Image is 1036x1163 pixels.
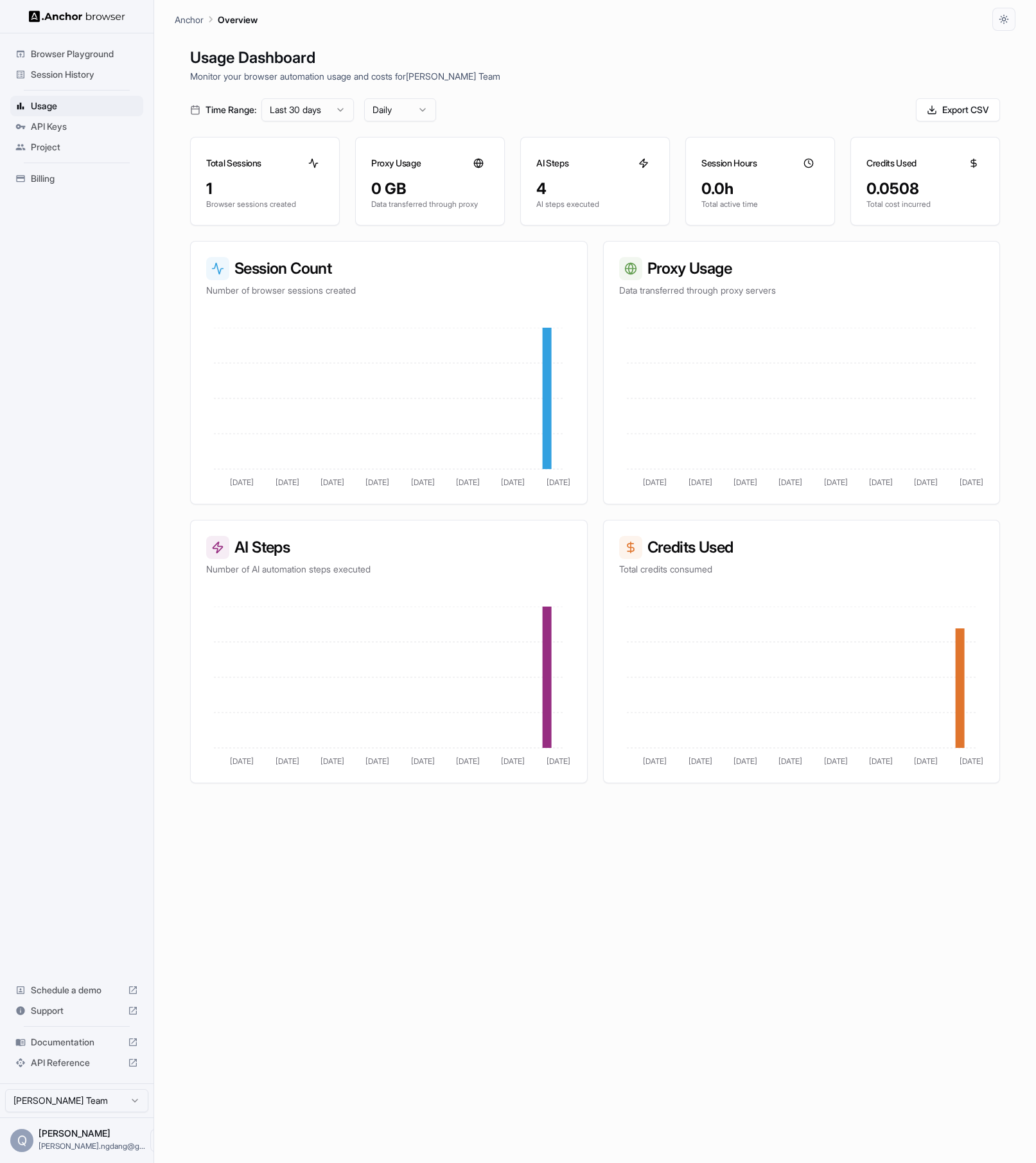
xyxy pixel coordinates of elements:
span: Billing [31,172,138,185]
tspan: [DATE] [411,756,435,766]
div: Usage [10,96,143,116]
tspan: [DATE] [869,477,893,487]
tspan: [DATE] [365,756,389,766]
tspan: [DATE] [914,477,938,487]
tspan: [DATE] [733,756,757,766]
p: Number of browser sessions created [206,284,572,297]
p: Total cost incurred [866,199,984,209]
div: Q [10,1129,33,1152]
tspan: [DATE] [823,756,847,766]
div: Session History [10,64,143,85]
span: Time Range: [206,103,256,116]
tspan: [DATE] [959,756,983,766]
div: Support [10,1000,143,1021]
tspan: [DATE] [276,756,299,766]
span: Support [31,1004,123,1017]
tspan: [DATE] [230,756,254,766]
div: Schedule a demo [10,980,143,1000]
p: Data transferred through proxy [371,199,489,209]
div: Billing [10,168,143,189]
div: 0 GB [371,179,489,199]
span: Project [31,141,138,154]
span: Browser Playground [31,48,138,60]
h3: AI Steps [536,157,568,170]
p: Monitor your browser automation usage and costs for [PERSON_NAME] Team [190,69,1000,83]
span: quang.ngdang@gmail.com [39,1141,145,1151]
tspan: [DATE] [869,756,893,766]
h1: Usage Dashboard [190,46,1000,69]
span: API Keys [31,120,138,133]
tspan: [DATE] [959,477,983,487]
p: AI steps executed [536,199,654,209]
tspan: [DATE] [823,477,847,487]
p: Data transferred through proxy servers [619,284,985,297]
nav: breadcrumb [175,12,258,26]
div: 4 [536,179,654,199]
tspan: [DATE] [643,756,667,766]
span: Usage [31,100,138,112]
p: Overview [218,13,258,26]
h3: Session Count [206,257,572,280]
tspan: [DATE] [778,756,802,766]
tspan: [DATE] [501,756,525,766]
h3: Proxy Usage [371,157,421,170]
tspan: [DATE] [547,756,570,766]
tspan: [DATE] [501,477,525,487]
p: Total credits consumed [619,563,985,576]
div: 0.0h [701,179,819,199]
span: Schedule a demo [31,984,123,997]
tspan: [DATE] [547,477,570,487]
div: Documentation [10,1032,143,1052]
img: Anchor Logo [29,10,125,22]
tspan: [DATE] [365,477,389,487]
h3: Total Sessions [206,157,261,170]
tspan: [DATE] [456,756,480,766]
div: Browser Playground [10,44,143,64]
button: Export CSV [916,98,1000,121]
tspan: [DATE] [688,756,712,766]
div: API Reference [10,1052,143,1073]
tspan: [DATE] [456,477,480,487]
div: Project [10,137,143,157]
tspan: [DATE] [643,477,667,487]
h3: Session Hours [701,157,757,170]
tspan: [DATE] [320,756,344,766]
div: 0.0508 [866,179,984,199]
span: Quang Nguyen [39,1128,110,1139]
tspan: [DATE] [733,477,757,487]
h3: Proxy Usage [619,257,985,280]
p: Browser sessions created [206,199,324,209]
tspan: [DATE] [688,477,712,487]
tspan: [DATE] [914,756,938,766]
span: API Reference [31,1056,123,1069]
p: Total active time [701,199,819,209]
div: API Keys [10,116,143,137]
div: 1 [206,179,324,199]
tspan: [DATE] [320,477,344,487]
span: Documentation [31,1036,123,1049]
h3: AI Steps [206,536,572,559]
h3: Credits Used [866,157,917,170]
tspan: [DATE] [276,477,299,487]
tspan: [DATE] [230,477,254,487]
button: Open menu [150,1129,173,1152]
span: Session History [31,68,138,81]
p: Number of AI automation steps executed [206,563,572,576]
p: Anchor [175,13,204,26]
h3: Credits Used [619,536,985,559]
tspan: [DATE] [778,477,802,487]
tspan: [DATE] [411,477,435,487]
